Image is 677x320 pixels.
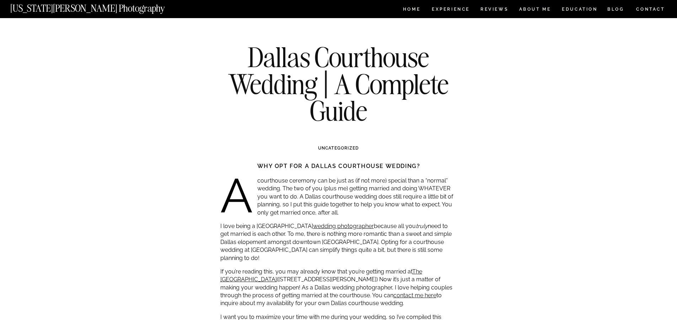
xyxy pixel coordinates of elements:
[257,163,420,169] strong: Why opt for a Dallas courthouse wedding?
[10,4,189,10] a: [US_STATE][PERSON_NAME] Photography
[416,223,428,229] em: truly
[607,7,624,13] a: BLOG
[220,222,457,262] p: I love being a [GEOGRAPHIC_DATA] because all you need to get married is each other. To me, there ...
[636,5,665,13] a: CONTACT
[402,7,422,13] a: HOME
[393,292,436,299] a: contact me here
[561,7,598,13] a: EDUCATION
[220,177,457,217] p: A courthouse ceremony can be just as (if not more) special than a “normal” wedding. The two of yo...
[432,7,469,13] a: Experience
[210,44,468,124] h1: Dallas Courthouse Wedding | A Complete Guide
[220,268,457,308] p: If you’re reading this, you may already know that you’re getting married at ([STREET_ADDRESS][PER...
[480,7,507,13] a: REVIEWS
[519,7,551,13] a: ABOUT ME
[318,146,359,151] a: Uncategorized
[313,223,374,229] a: wedding photographer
